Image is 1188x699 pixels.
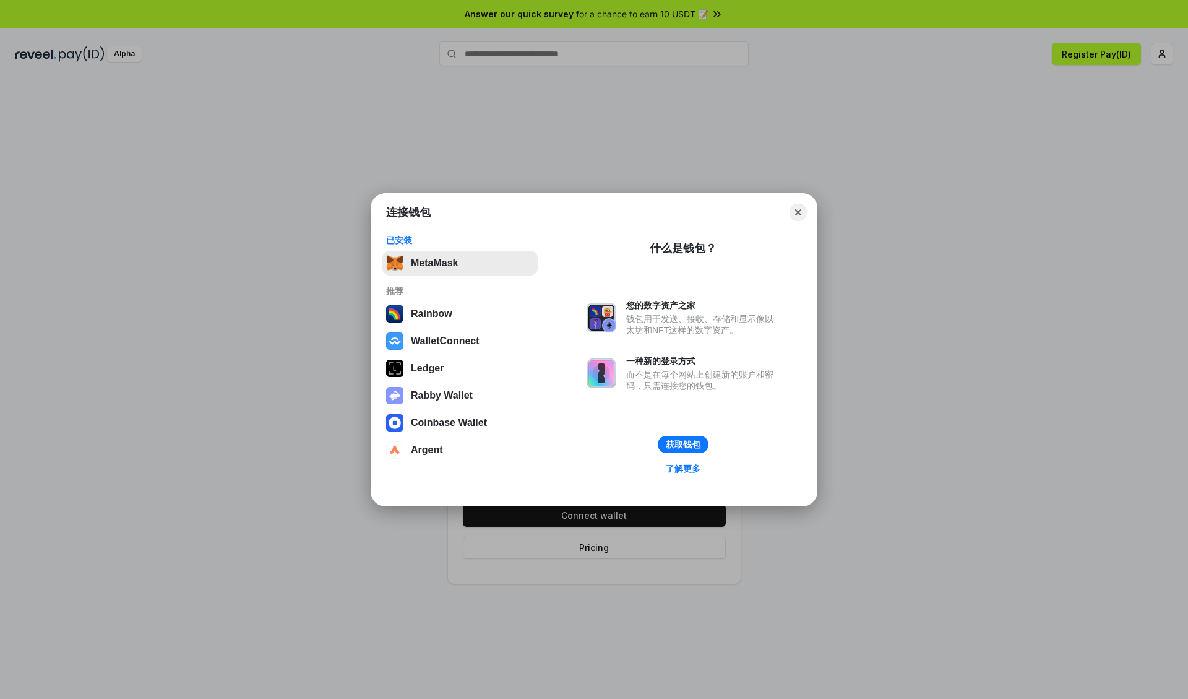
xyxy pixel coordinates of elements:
[382,383,538,408] button: Rabby Wallet
[386,414,403,432] img: svg+xml,%3Csvg%20width%3D%2228%22%20height%3D%2228%22%20viewBox%3D%220%200%2028%2028%22%20fill%3D...
[382,329,538,354] button: WalletConnect
[386,305,403,323] img: svg+xml,%3Csvg%20width%3D%22120%22%20height%3D%22120%22%20viewBox%3D%220%200%20120%20120%22%20fil...
[411,308,452,319] div: Rainbow
[386,441,403,459] img: svg+xml,%3Csvg%20width%3D%2228%22%20height%3D%2228%22%20viewBox%3D%220%200%2028%2028%22%20fill%3D...
[382,251,538,276] button: MetaMask
[411,336,480,347] div: WalletConnect
[382,438,538,462] button: Argent
[411,258,458,269] div: MetaMask
[386,360,403,377] img: svg+xml,%3Csvg%20xmlns%3D%22http%3A%2F%2Fwww.w3.org%2F2000%2Fsvg%22%20width%3D%2228%22%20height%3...
[382,356,538,381] button: Ledger
[626,355,780,367] div: 一种新的登录方式
[411,417,487,428] div: Coinbase Wallet
[386,254,403,272] img: svg+xml,%3Csvg%20fill%3D%22none%22%20height%3D%2233%22%20viewBox%3D%220%200%2035%2033%22%20width%...
[650,241,717,256] div: 什么是钱包？
[658,461,708,477] a: 了解更多
[386,235,534,246] div: 已安装
[790,204,807,221] button: Close
[411,390,473,401] div: Rabby Wallet
[386,332,403,350] img: svg+xml,%3Csvg%20width%3D%2228%22%20height%3D%2228%22%20viewBox%3D%220%200%2028%2028%22%20fill%3D...
[411,363,444,374] div: Ledger
[626,300,780,311] div: 您的数字资产之家
[666,463,700,474] div: 了解更多
[626,313,780,336] div: 钱包用于发送、接收、存储和显示像以太坊和NFT这样的数字资产。
[382,410,538,435] button: Coinbase Wallet
[587,358,616,388] img: svg+xml,%3Csvg%20xmlns%3D%22http%3A%2F%2Fwww.w3.org%2F2000%2Fsvg%22%20fill%3D%22none%22%20viewBox...
[382,302,538,326] button: Rainbow
[658,436,708,453] button: 获取钱包
[666,439,700,450] div: 获取钱包
[386,285,534,297] div: 推荐
[386,387,403,404] img: svg+xml,%3Csvg%20xmlns%3D%22http%3A%2F%2Fwww.w3.org%2F2000%2Fsvg%22%20fill%3D%22none%22%20viewBox...
[626,369,780,391] div: 而不是在每个网站上创建新的账户和密码，只需连接您的钱包。
[587,303,616,332] img: svg+xml,%3Csvg%20xmlns%3D%22http%3A%2F%2Fwww.w3.org%2F2000%2Fsvg%22%20fill%3D%22none%22%20viewBox...
[386,205,431,220] h1: 连接钱包
[411,445,443,456] div: Argent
